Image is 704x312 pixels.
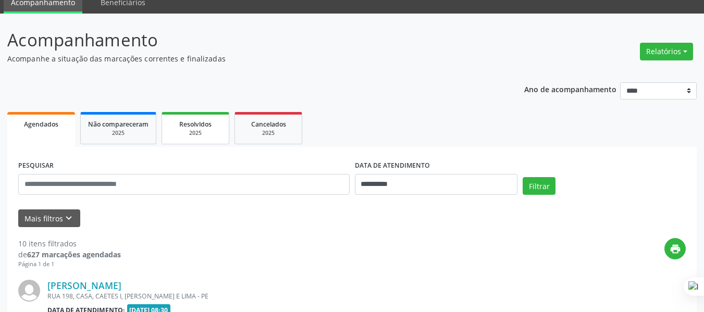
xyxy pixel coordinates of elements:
p: Acompanhamento [7,27,490,53]
img: img [18,280,40,302]
button: Mais filtroskeyboard_arrow_down [18,209,80,228]
label: DATA DE ATENDIMENTO [355,158,430,174]
div: 10 itens filtrados [18,238,121,249]
span: Não compareceram [88,120,149,129]
p: Ano de acompanhamento [524,82,616,95]
span: Agendados [24,120,58,129]
div: 2025 [169,129,221,137]
button: Relatórios [640,43,693,60]
span: Cancelados [251,120,286,129]
i: print [670,243,681,255]
strong: 627 marcações agendadas [27,249,121,259]
button: Filtrar [523,177,555,195]
a: [PERSON_NAME] [47,280,121,291]
button: print [664,238,686,259]
i: keyboard_arrow_down [63,213,75,224]
div: de [18,249,121,260]
div: 2025 [242,129,294,137]
label: PESQUISAR [18,158,54,174]
p: Acompanhe a situação das marcações correntes e finalizadas [7,53,490,64]
span: Resolvidos [179,120,212,129]
div: RUA 198, CASA, CAETES I, [PERSON_NAME] E LIMA - PE [47,292,529,301]
div: Página 1 de 1 [18,260,121,269]
div: 2025 [88,129,149,137]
